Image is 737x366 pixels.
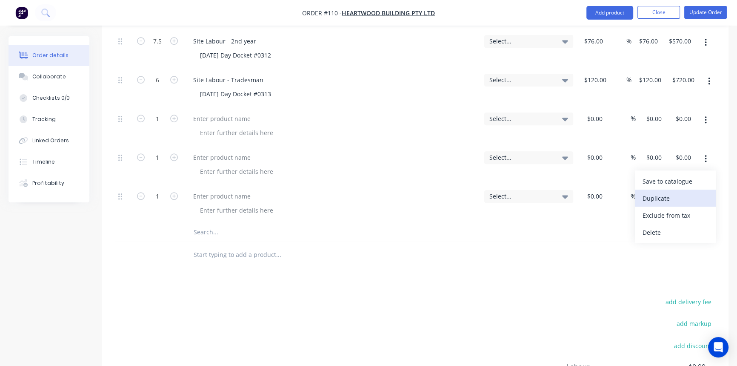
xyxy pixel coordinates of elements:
div: Collaborate [32,73,66,81]
span: % [631,114,636,124]
span: % [631,153,636,162]
span: Select... [489,114,554,123]
div: [DATE] Day Docket #0313 [193,88,278,100]
button: add discount [669,340,716,351]
span: Select... [489,75,554,84]
button: Tracking [9,109,89,130]
button: Order details [9,45,89,66]
span: % [626,75,631,85]
div: Tracking [32,115,56,123]
span: Select... [489,37,554,46]
button: Checklists 0/0 [9,87,89,109]
button: add delivery fee [661,296,716,308]
button: Profitability [9,173,89,194]
div: Delete [643,226,708,239]
div: Exclude from tax [643,209,708,222]
div: Profitability [32,179,64,187]
button: Update Order [684,6,727,19]
div: Checklists 0/0 [32,94,70,102]
div: Linked Orders [32,137,69,144]
span: % [631,191,636,201]
div: Order details [32,52,69,59]
input: Search... [193,224,363,241]
span: Select... [489,192,554,201]
div: Site Labour - Tradesman [186,74,270,86]
button: Timeline [9,151,89,173]
span: Select... [489,153,554,162]
button: add markup [672,318,716,329]
div: [DATE] Day Docket #0312 [193,49,278,61]
input: Start typing to add a product... [193,246,363,263]
div: Save to catalogue [643,175,708,187]
div: Open Intercom Messenger [708,337,728,357]
span: % [626,36,631,46]
img: Factory [15,6,28,19]
div: Duplicate [643,192,708,205]
button: Close [637,6,680,19]
span: Order #110 - [302,9,342,17]
div: Timeline [32,158,55,166]
button: Collaborate [9,66,89,87]
a: Heartwood Building Pty Ltd [342,9,435,17]
button: Linked Orders [9,130,89,151]
div: Site Labour - 2nd year [186,35,263,47]
button: Add product [586,6,633,20]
